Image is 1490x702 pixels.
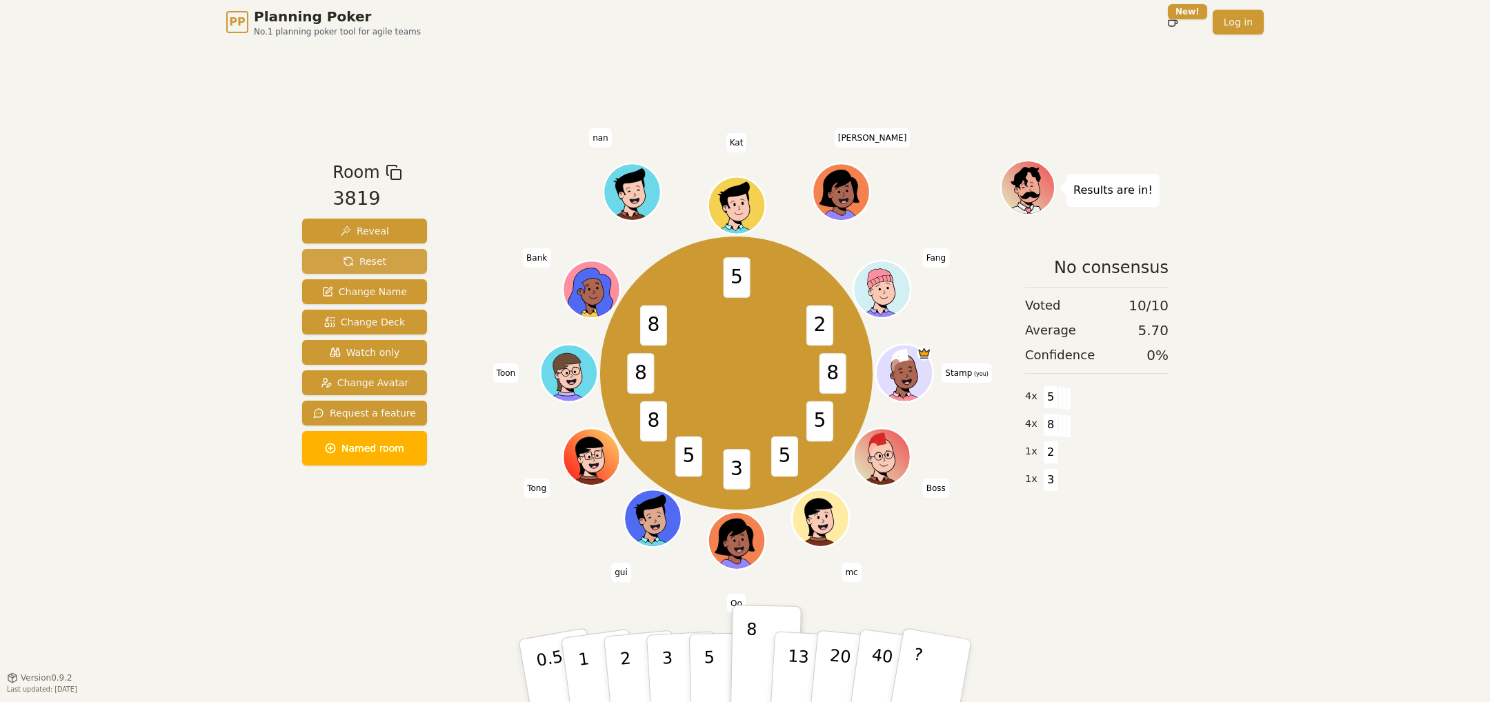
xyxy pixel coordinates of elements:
span: Change Avatar [321,376,409,390]
span: 5 [1043,385,1059,409]
span: Click to change your name [942,363,991,383]
span: 8 [1043,413,1059,437]
span: Watch only [330,345,400,359]
a: PPPlanning PokerNo.1 planning poker tool for agile teams [226,7,421,37]
span: Last updated: [DATE] [7,685,77,693]
button: Request a feature [302,401,427,425]
span: Stamp is the host [917,346,931,361]
span: 8 [640,401,667,441]
button: New! [1160,10,1185,34]
span: Voted [1025,296,1061,315]
span: Average [1025,321,1076,340]
span: Confidence [1025,345,1095,365]
span: (you) [972,371,989,377]
span: 3 [723,449,750,490]
span: Room [332,160,379,185]
span: Click to change your name [589,128,612,148]
span: Version 0.9.2 [21,672,72,683]
span: 2 [1043,441,1059,464]
span: 3 [1043,468,1059,492]
div: 3819 [332,185,401,213]
span: 2 [806,305,833,345]
span: 5 [675,436,702,477]
span: No.1 planning poker tool for agile teams [254,26,421,37]
p: 8 [745,619,757,694]
span: 0 % [1146,345,1169,365]
span: Planning Poker [254,7,421,26]
button: Reveal [302,219,427,243]
span: Click to change your name [611,563,631,582]
span: Click to change your name [493,363,519,383]
span: Click to change your name [726,133,747,152]
span: No consensus [1054,257,1169,279]
button: Version0.9.2 [7,672,72,683]
span: 8 [640,305,667,345]
span: 5 [771,436,798,477]
button: Named room [302,431,427,465]
a: Log in [1213,10,1264,34]
span: 5 [723,257,750,298]
span: 1 x [1025,472,1037,487]
button: Change Deck [302,310,427,334]
button: Reset [302,249,427,274]
button: Change Avatar [302,370,427,395]
span: 4 x [1025,389,1037,404]
span: Reset [343,254,386,268]
button: Watch only [302,340,427,365]
span: 4 x [1025,417,1037,432]
span: Click to change your name [835,128,911,148]
span: Click to change your name [524,479,550,498]
span: Named room [325,441,404,455]
span: Change Deck [324,315,405,329]
span: Click to change your name [727,594,746,613]
span: Click to change your name [523,248,550,268]
span: 5.70 [1138,321,1169,340]
span: Click to change your name [923,248,949,268]
span: Reveal [340,224,389,238]
p: Results are in! [1073,181,1153,200]
span: 8 [819,353,846,394]
span: Click to change your name [923,479,949,498]
button: Change Name [302,279,427,304]
span: 1 x [1025,444,1037,459]
button: Click to change your avatar [877,346,931,400]
span: 8 [627,353,654,394]
span: PP [229,14,245,30]
div: New! [1168,4,1207,19]
span: Change Name [322,285,407,299]
span: 5 [806,401,833,441]
span: Request a feature [313,406,416,420]
span: 10 / 10 [1129,296,1169,315]
span: Click to change your name [842,563,861,582]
